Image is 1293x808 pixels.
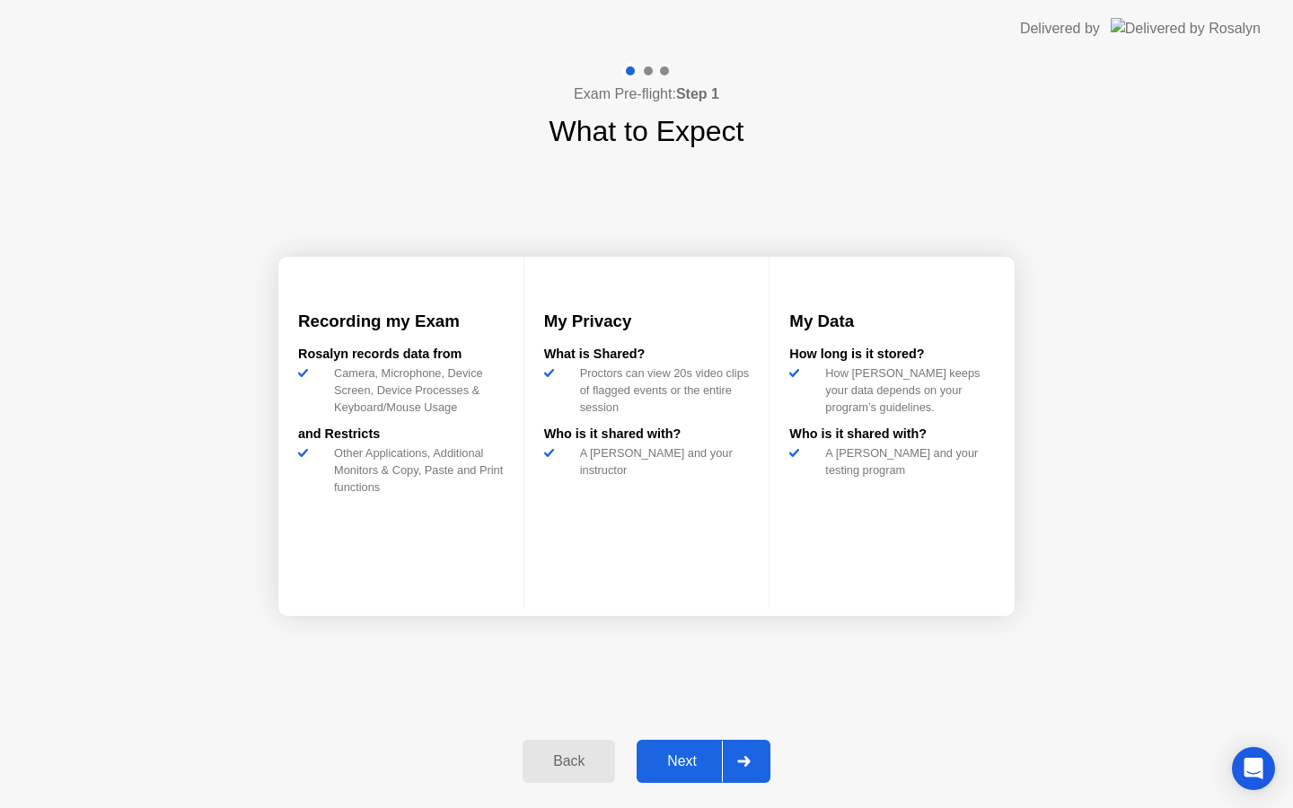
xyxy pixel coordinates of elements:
div: Other Applications, Additional Monitors & Copy, Paste and Print functions [327,444,504,496]
h3: My Data [789,309,995,334]
div: What is Shared? [544,345,750,364]
div: How long is it stored? [789,345,995,364]
div: Who is it shared with? [544,425,750,444]
img: Delivered by Rosalyn [1111,18,1261,39]
h1: What to Expect [550,110,744,153]
div: Back [528,753,610,769]
div: and Restricts [298,425,504,444]
h4: Exam Pre-flight: [574,83,719,105]
h3: Recording my Exam [298,309,504,334]
div: A [PERSON_NAME] and your testing program [818,444,995,479]
div: Camera, Microphone, Device Screen, Device Processes & Keyboard/Mouse Usage [327,364,504,417]
div: Rosalyn records data from [298,345,504,364]
div: Delivered by [1020,18,1100,40]
div: Proctors can view 20s video clips of flagged events or the entire session [573,364,750,417]
div: A [PERSON_NAME] and your instructor [573,444,750,479]
div: Who is it shared with? [789,425,995,444]
div: Open Intercom Messenger [1232,747,1275,790]
button: Back [523,740,615,783]
div: Next [642,753,722,769]
h3: My Privacy [544,309,750,334]
button: Next [637,740,770,783]
b: Step 1 [676,86,719,101]
div: How [PERSON_NAME] keeps your data depends on your program’s guidelines. [818,364,995,417]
